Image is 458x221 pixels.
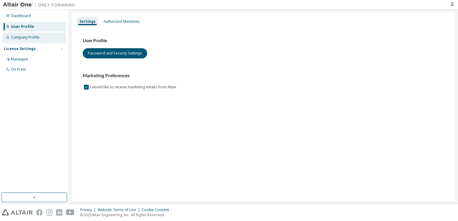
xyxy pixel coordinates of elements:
img: youtube.svg [66,209,75,216]
h3: Marketing Preferences [83,73,444,79]
img: facebook.svg [36,209,43,216]
div: Authorized Machines [103,19,140,24]
img: altair_logo.svg [2,209,33,216]
div: Website Terms of Use [98,208,142,212]
div: License Settings [4,46,36,51]
div: On Prem [11,67,26,72]
img: linkedin.svg [56,209,62,216]
div: Settings [79,19,96,24]
div: Privacy [80,208,98,212]
div: Managed [11,57,28,62]
div: Dashboard [11,13,31,18]
h3: User Profile [83,38,444,44]
div: User Profile [11,24,34,29]
img: Altair One [3,2,78,8]
div: Cookie Consent [142,208,173,212]
button: Password and Security Settings [83,48,147,58]
p: © 2025 Altair Engineering, Inc. All Rights Reserved. [80,212,173,217]
div: Company Profile [11,35,40,40]
label: I would like to receive marketing emails from Altair [90,84,178,91]
img: instagram.svg [46,209,52,216]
